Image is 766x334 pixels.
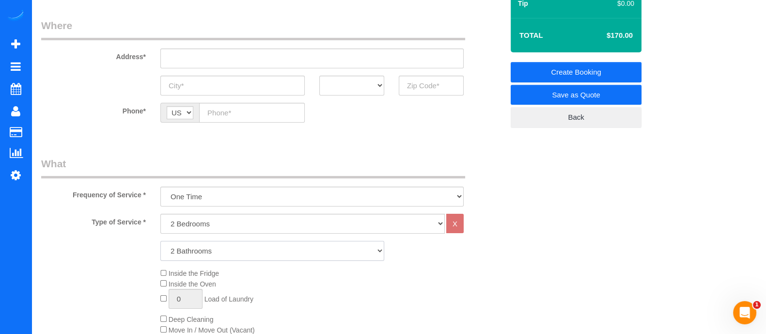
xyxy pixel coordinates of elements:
strong: Total [519,31,543,39]
legend: What [41,157,465,178]
label: Type of Service * [34,214,153,227]
legend: Where [41,18,465,40]
span: 1 [753,301,761,309]
label: Address* [34,48,153,62]
a: Create Booking [511,62,641,82]
span: Deep Cleaning [169,316,214,323]
iframe: Intercom live chat [733,301,756,324]
label: Phone* [34,103,153,116]
span: Move In / Move Out (Vacant) [169,326,255,334]
a: Save as Quote [511,85,641,105]
span: Load of Laundry [204,295,253,303]
h4: $170.00 [578,32,633,40]
input: Phone* [199,103,305,123]
input: Zip Code* [399,76,464,95]
label: Frequency of Service * [34,187,153,200]
input: City* [160,76,305,95]
img: Automaid Logo [6,10,25,23]
span: Inside the Oven [169,280,216,288]
span: Inside the Fridge [169,270,219,277]
a: Back [511,107,641,127]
